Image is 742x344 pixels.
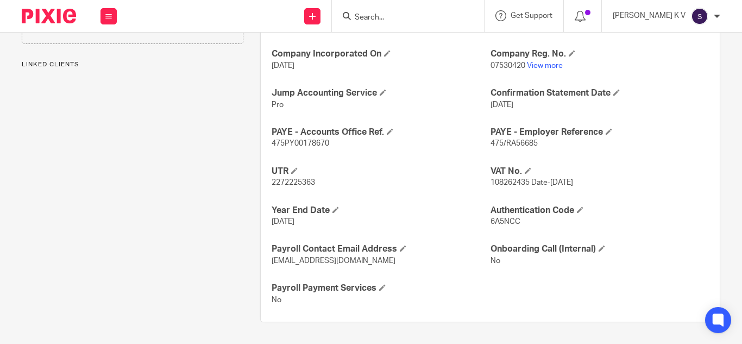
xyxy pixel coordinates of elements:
span: No [491,257,500,265]
h4: Payroll Contact Email Address [272,243,490,255]
span: 108262435 Date-[DATE] [491,179,573,186]
h4: VAT No. [491,166,709,177]
h4: Year End Date [272,205,490,216]
h4: Jump Accounting Service [272,87,490,99]
h4: PAYE - Employer Reference [491,127,709,138]
span: 475/RA56685 [491,140,538,147]
img: svg%3E [691,8,708,25]
span: 2272225363 [272,179,315,186]
img: Pixie [22,9,76,23]
h4: PAYE - Accounts Office Ref. [272,127,490,138]
h4: Onboarding Call (Internal) [491,243,709,255]
h4: UTR [272,166,490,177]
p: [PERSON_NAME] K V [613,10,686,21]
span: [DATE] [272,218,294,226]
h4: Confirmation Statement Date [491,87,709,99]
span: [DATE] [272,62,294,70]
span: Pro [272,101,284,109]
span: 07530420 [491,62,525,70]
p: Linked clients [22,60,243,69]
span: [DATE] [491,101,513,109]
h4: Authentication Code [491,205,709,216]
span: 475PY00178670 [272,140,329,147]
span: No [272,296,281,304]
span: [EMAIL_ADDRESS][DOMAIN_NAME] [272,257,395,265]
input: Search [354,13,451,23]
h4: Payroll Payment Services [272,283,490,294]
h4: Company Reg. No. [491,48,709,60]
span: 6A5NCC [491,218,520,226]
a: View more [527,62,563,70]
span: Get Support [511,12,552,20]
h4: Company Incorporated On [272,48,490,60]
